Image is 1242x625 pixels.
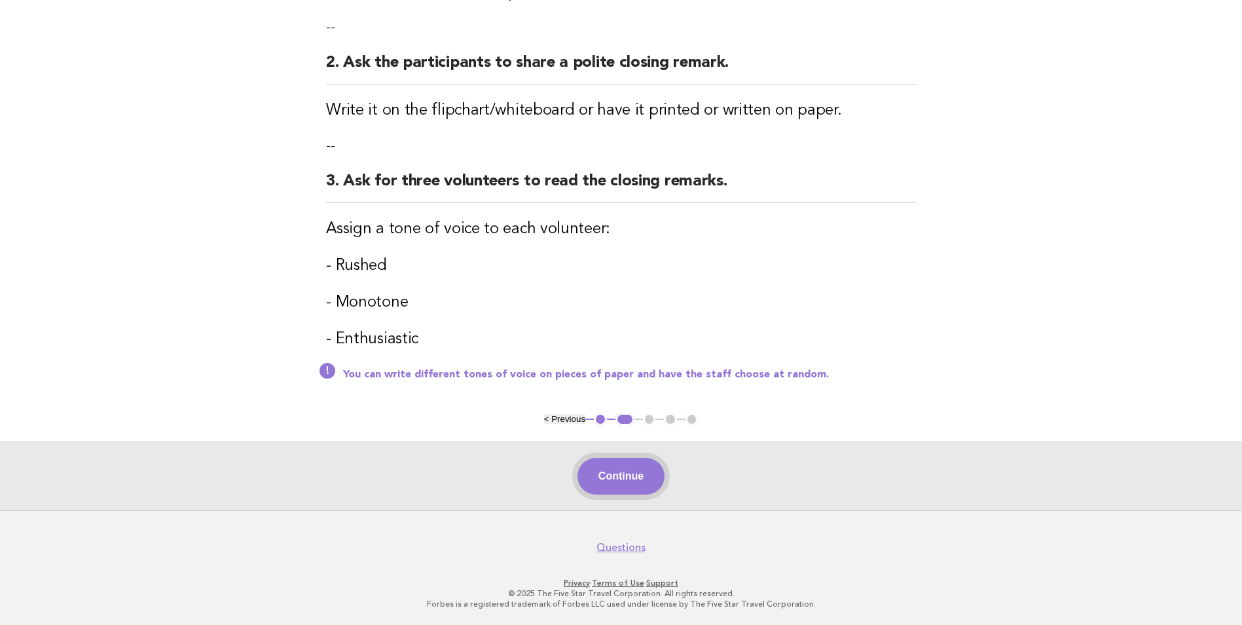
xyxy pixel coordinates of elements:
[221,578,1022,588] p: · ·
[592,578,644,588] a: Terms of Use
[326,219,916,240] h3: Assign a tone of voice to each volunteer:
[326,52,916,85] h2: 2. Ask the participants to share a polite closing remark.
[544,414,585,424] button: < Previous
[615,413,634,426] button: 2
[343,368,916,381] p: You can write different tones of voice on pieces of paper and have the staff choose at random.
[221,588,1022,599] p: © 2025 The Five Star Travel Corporation. All rights reserved.
[646,578,678,588] a: Support
[596,541,646,554] a: Questions
[326,292,916,313] h3: - Monotone
[594,413,607,426] button: 1
[221,599,1022,609] p: Forbes is a registered trademark of Forbes LLC used under license by The Five Star Travel Corpora...
[326,171,916,203] h2: 3. Ask for three volunteers to read the closing remarks.
[326,18,916,37] p: --
[577,458,665,495] button: Continue
[326,256,916,276] h3: - Rushed
[326,329,916,350] h3: - Enthusiastic
[326,100,916,121] h3: Write it on the flipchart/whiteboard or have it printed or written on paper.
[326,137,916,155] p: --
[564,578,590,588] a: Privacy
